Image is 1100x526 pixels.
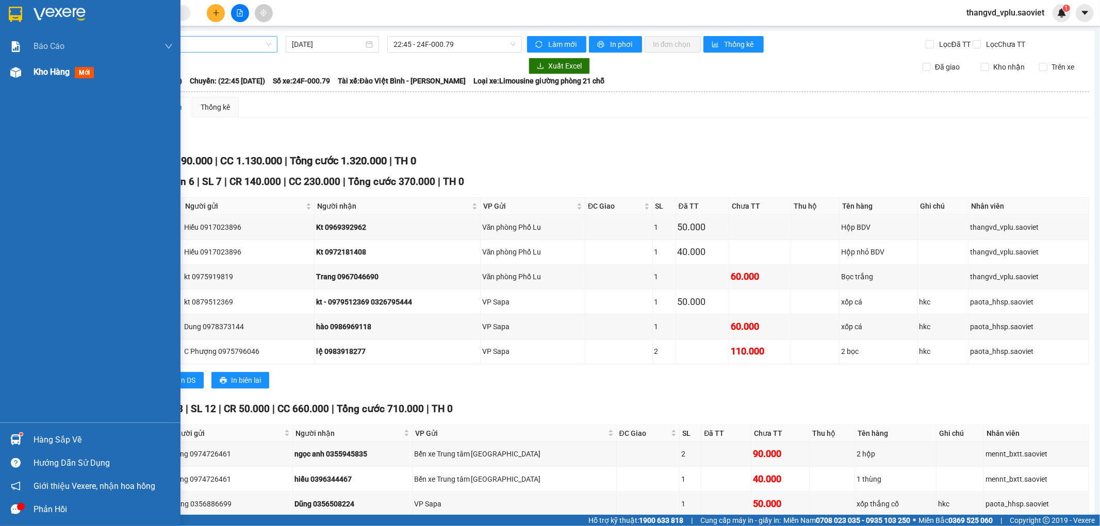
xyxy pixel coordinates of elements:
[156,403,183,415] span: Đơn 8
[589,36,642,53] button: printerIn phơi
[211,372,269,388] button: printerIn biên lai
[294,473,411,485] div: hiếu 0396344467
[970,271,1087,282] div: thangvd_vplu.saoviet
[982,39,1027,50] span: Lọc Chưa TT
[443,176,464,188] span: TH 0
[277,403,329,415] span: CC 660.000
[184,321,312,332] div: Dung 0978373144
[482,271,583,282] div: Văn phòng Phố Lu
[236,9,243,16] span: file-add
[224,403,270,415] span: CR 50.000
[415,428,606,439] span: VP Gửi
[481,290,585,314] td: VP Sapa
[654,296,674,308] div: 1
[212,9,220,16] span: plus
[610,39,634,50] span: In phơi
[316,246,479,258] div: Kt 0972181408
[159,155,212,167] span: CR 190.000
[937,425,984,442] th: Ghi chú
[190,75,265,87] span: Chuyến: (22:45 [DATE])
[970,321,1087,332] div: paota_hhsp.saoviet
[913,518,916,522] span: ⚪️
[317,200,470,212] span: Người nhận
[712,41,720,49] span: bar-chart
[215,155,218,167] span: |
[10,434,21,445] img: warehouse-icon
[970,296,1087,308] div: paota_hhsp.saoviet
[483,200,574,212] span: VP Gửi
[783,515,910,526] span: Miền Nam
[857,498,934,510] div: xốp thắng cố
[284,176,286,188] span: |
[255,4,273,22] button: aim
[1000,515,1002,526] span: |
[10,67,21,78] img: warehouse-icon
[986,448,1087,460] div: mennt_bxtt.saoviet
[968,198,1089,215] th: Nhân viên
[678,295,728,309] div: 50.000
[229,176,281,188] span: CR 140.000
[171,473,291,485] div: trang 0974726461
[184,222,312,233] div: Hiếu 0917023896
[219,403,221,415] span: |
[986,473,1087,485] div: mennt_bxtt.saoviet
[753,497,808,511] div: 50.000
[703,36,764,53] button: bar-chartThống kê
[731,319,789,334] div: 60.000
[316,321,479,332] div: hào 0986969118
[316,271,479,282] div: Trang 0967046690
[34,432,173,448] div: Hàng sắp về
[482,346,583,357] div: VP Sapa
[260,9,267,16] span: aim
[11,481,21,491] span: notification
[1080,8,1090,18] span: caret-down
[938,498,982,510] div: hkc
[337,403,424,415] span: Tổng cước 710.000
[731,269,789,284] div: 60.000
[810,425,855,442] th: Thu hộ
[676,198,730,215] th: Đã TT
[481,265,585,290] td: Văn phòng Phố Lu
[34,455,173,471] div: Hướng dẫn sử dụng
[970,346,1087,357] div: paota_hhsp.saoviet
[289,176,340,188] span: CC 230.000
[1063,5,1070,12] sup: 1
[654,246,674,258] div: 1
[681,473,699,485] div: 1
[185,200,303,212] span: Người gửi
[167,176,194,188] span: Đơn 6
[753,447,808,461] div: 90.000
[816,516,910,524] strong: 0708 023 035 - 0935 103 250
[197,176,200,188] span: |
[840,198,918,215] th: Tên hàng
[548,39,578,50] span: Làm mới
[207,4,225,22] button: plus
[537,62,544,71] span: download
[639,516,683,524] strong: 1900 633 818
[548,60,582,72] span: Xuất Excel
[438,176,440,188] span: |
[588,515,683,526] span: Hỗ trợ kỹ thuật:
[432,403,453,415] span: TH 0
[482,296,583,308] div: VP Sapa
[34,480,155,493] span: Giới thiệu Vexere, nhận hoa hồng
[75,67,94,78] span: mới
[184,246,312,258] div: Hiếu 0917023896
[841,346,916,357] div: 2 bọc
[529,58,590,74] button: downloadXuất Excel
[841,321,916,332] div: xốp cá
[920,321,966,332] div: hkc
[482,222,583,233] div: Văn phòng Phố Lu
[857,473,934,485] div: 1 thùng
[294,448,411,460] div: ngọc anh 0355945835
[1057,8,1066,18] img: icon-new-feature
[295,428,402,439] span: Người nhận
[481,240,585,265] td: Văn phòng Phố Lu
[700,515,781,526] span: Cung cấp máy in - giấy in:
[473,75,604,87] span: Loại xe: Limousine giường phòng 21 chỗ
[731,344,789,359] div: 110.000
[393,37,515,52] span: 22:45 - 24F-000.79
[34,502,173,517] div: Phản hồi
[841,222,916,233] div: Hộp BDV
[481,340,585,364] td: VP Sapa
